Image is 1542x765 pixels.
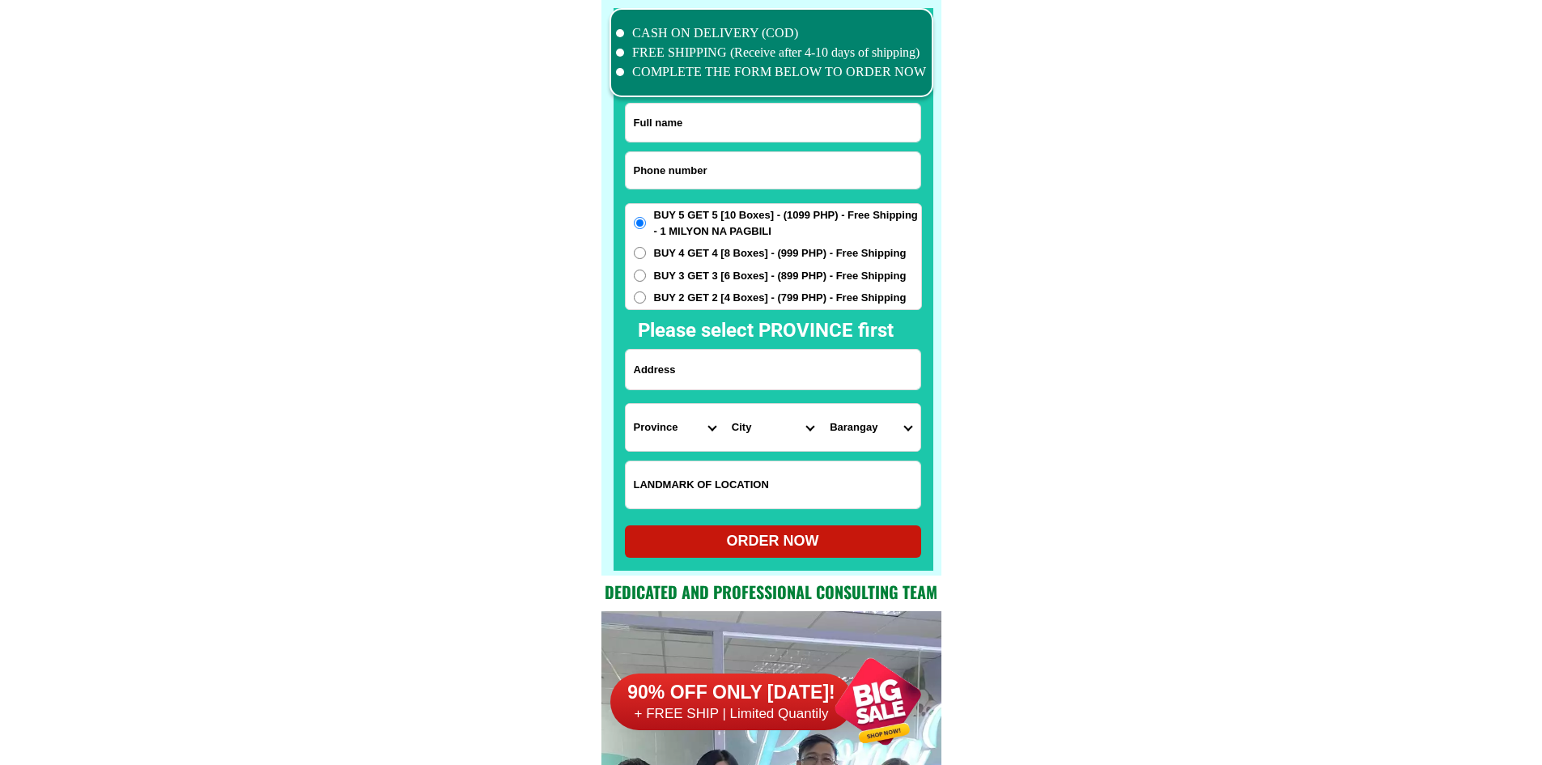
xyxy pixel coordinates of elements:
select: Select province [626,404,724,451]
input: Input address [626,350,920,389]
span: BUY 5 GET 5 [10 Boxes] - (1099 PHP) - Free Shipping - 1 MILYON NA PAGBILI [654,207,921,239]
h6: + FREE SHIP | Limited Quantily [610,705,853,723]
input: BUY 5 GET 5 [10 Boxes] - (1099 PHP) - Free Shipping - 1 MILYON NA PAGBILI [634,217,646,229]
div: ORDER NOW [625,530,921,552]
h2: Dedicated and professional consulting team [601,580,941,604]
input: Input full_name [626,104,920,142]
select: Select district [724,404,822,451]
li: FREE SHIPPING (Receive after 4-10 days of shipping) [616,43,927,62]
input: Input LANDMARKOFLOCATION [626,461,920,508]
h2: Please select PROVINCE first [638,316,1068,345]
span: BUY 3 GET 3 [6 Boxes] - (899 PHP) - Free Shipping [654,268,907,284]
select: Select commune [822,404,920,451]
li: COMPLETE THE FORM BELOW TO ORDER NOW [616,62,927,82]
input: Input phone_number [626,152,920,189]
span: BUY 2 GET 2 [4 Boxes] - (799 PHP) - Free Shipping [654,290,907,306]
h6: 90% OFF ONLY [DATE]! [610,681,853,705]
input: BUY 4 GET 4 [8 Boxes] - (999 PHP) - Free Shipping [634,247,646,259]
input: BUY 3 GET 3 [6 Boxes] - (899 PHP) - Free Shipping [634,270,646,282]
span: BUY 4 GET 4 [8 Boxes] - (999 PHP) - Free Shipping [654,245,907,261]
li: CASH ON DELIVERY (COD) [616,23,927,43]
input: BUY 2 GET 2 [4 Boxes] - (799 PHP) - Free Shipping [634,291,646,304]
